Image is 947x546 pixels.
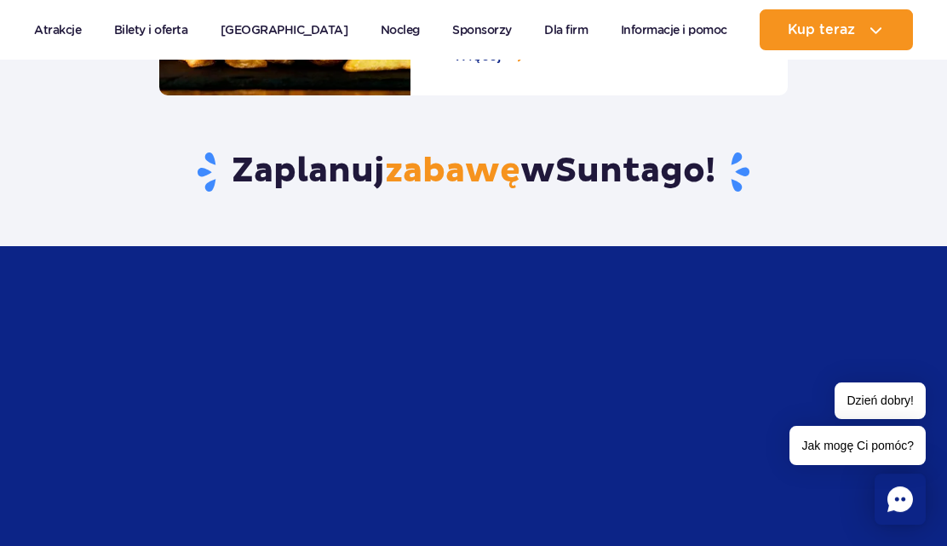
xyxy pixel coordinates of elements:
[621,9,727,50] a: Informacje i pomoc
[114,9,188,50] a: Bilety i oferta
[221,9,348,50] a: [GEOGRAPHIC_DATA]
[555,150,705,193] span: Suntago
[159,150,788,194] h3: Zaplanuj w !
[544,9,588,50] a: Dla firm
[835,382,926,419] span: Dzień dobry!
[34,9,81,50] a: Atrakcje
[452,9,512,50] a: Sponsorzy
[760,9,913,50] button: Kup teraz
[875,474,926,525] div: Chat
[385,150,520,193] span: zabawę
[788,22,855,37] span: Kup teraz
[381,9,420,50] a: Nocleg
[789,426,926,465] span: Jak mogę Ci pomóc?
